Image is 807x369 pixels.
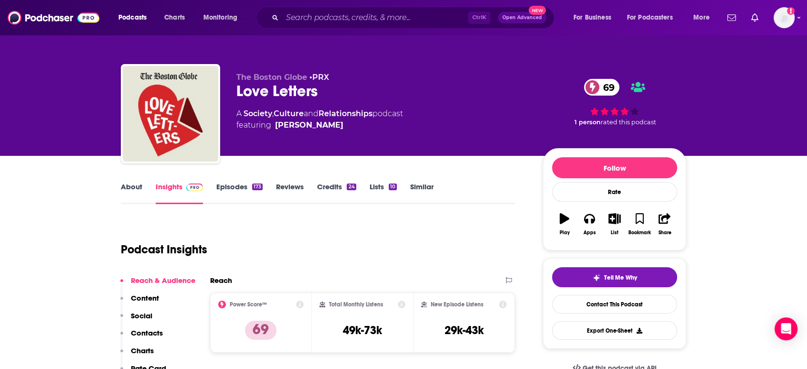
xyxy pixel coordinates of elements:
span: rated this podcast [601,119,656,126]
img: Podchaser - Follow, Share and Rate Podcasts [8,9,99,27]
span: and [304,109,319,118]
button: List [602,207,627,241]
span: Ctrl K [468,11,490,24]
img: Love Letters [123,66,218,162]
h3: 49k-73k [343,323,382,337]
button: tell me why sparkleTell Me Why [552,267,677,287]
button: Bookmark [627,207,652,241]
a: Contact This Podcast [552,295,677,314]
a: Relationships [319,109,372,118]
span: The Boston Globe [236,73,307,82]
a: Charts [158,10,191,25]
div: A podcast [236,108,403,131]
p: Contacts [131,328,163,337]
h1: Podcast Insights [121,242,207,257]
button: open menu [621,10,687,25]
span: featuring [236,119,403,131]
div: Apps [584,230,596,236]
span: • [309,73,329,82]
button: Reach & Audience [120,276,195,293]
span: Tell Me Why [604,274,637,282]
span: Logged in as dbartlett [774,7,795,28]
div: Bookmark [628,230,651,236]
div: 10 [389,184,397,190]
h2: Reach [210,276,232,285]
a: InsightsPodchaser Pro [156,182,203,204]
div: Play [560,230,570,236]
h2: New Episode Listens [431,301,483,308]
a: Similar [410,182,434,204]
img: Podchaser Pro [186,184,203,191]
a: Meredith Goldstein [275,119,343,131]
span: Monitoring [203,11,237,24]
h2: Total Monthly Listens [329,301,383,308]
p: Social [131,311,152,320]
span: For Business [573,11,611,24]
span: Podcasts [118,11,147,24]
span: Charts [164,11,185,24]
p: 69 [245,321,276,340]
span: , [272,109,274,118]
a: Show notifications dropdown [723,10,740,26]
a: Lists10 [370,182,397,204]
div: Search podcasts, credits, & more... [265,7,563,29]
a: Credits24 [317,182,356,204]
span: More [693,11,710,24]
button: open menu [197,10,250,25]
button: Share [652,207,677,241]
button: Content [120,293,159,311]
div: 24 [347,184,356,190]
button: open menu [687,10,722,25]
div: Rate [552,182,677,202]
div: Share [658,230,671,236]
p: Charts [131,346,154,355]
input: Search podcasts, credits, & more... [282,10,468,25]
span: 69 [594,79,619,96]
span: For Podcasters [627,11,673,24]
img: User Profile [774,7,795,28]
button: Show profile menu [774,7,795,28]
a: PRX [312,73,329,82]
div: 69 1 personrated this podcast [543,73,686,132]
h3: 29k-43k [445,323,484,337]
button: Charts [120,346,154,364]
a: Society [244,109,272,118]
a: 69 [584,79,619,96]
span: 1 person [574,119,601,126]
h2: Power Score™ [230,301,267,308]
a: About [121,182,142,204]
button: Apps [577,207,602,241]
div: List [611,230,618,236]
a: Episodes173 [216,182,263,204]
div: Open Intercom Messenger [775,317,797,340]
span: Open Advanced [502,15,542,20]
span: New [529,6,546,15]
button: open menu [112,10,159,25]
a: Culture [274,109,304,118]
button: Export One-Sheet [552,321,677,340]
p: Content [131,293,159,303]
button: Contacts [120,328,163,346]
svg: Add a profile image [787,7,795,15]
p: Reach & Audience [131,276,195,285]
a: Show notifications dropdown [747,10,762,26]
button: Follow [552,157,677,178]
button: Open AdvancedNew [498,12,546,23]
button: Play [552,207,577,241]
button: open menu [567,10,623,25]
div: 173 [252,184,263,190]
a: Reviews [276,182,304,204]
button: Social [120,311,152,329]
img: tell me why sparkle [593,274,600,282]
